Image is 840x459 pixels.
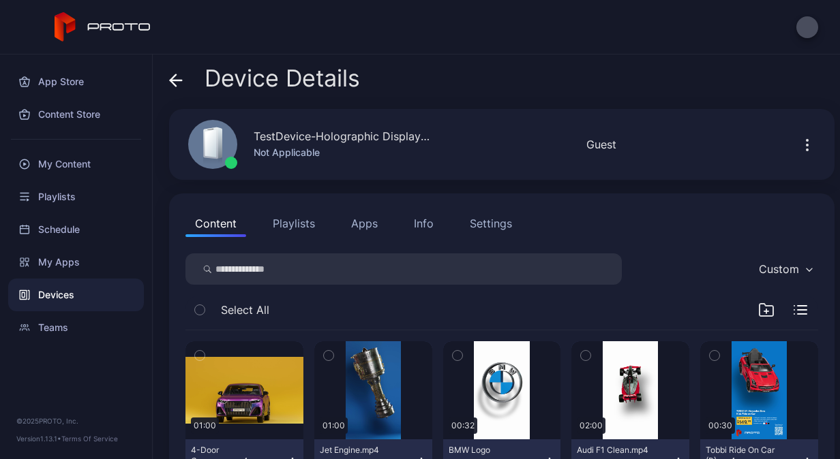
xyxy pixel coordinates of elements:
[577,445,652,456] div: Audi F1 Clean.mp4
[16,415,136,426] div: © 2025 PROTO, Inc.
[8,180,144,213] a: Playlists
[8,148,144,180] a: My Content
[449,445,524,456] div: BMW Logo
[221,302,269,318] span: Select All
[254,144,431,161] div: Not Applicable
[205,65,360,91] span: Device Details
[586,136,616,153] div: Guest
[8,98,144,131] a: Content Store
[752,253,818,285] button: Custom
[8,279,144,311] a: Devices
[460,210,522,237] button: Settings
[8,246,144,279] a: My Apps
[8,65,144,98] a: App Store
[759,262,799,276] div: Custom
[16,434,61,443] span: Version 1.13.1 •
[254,128,431,144] div: TestDevice-Holographic Display-[GEOGRAPHIC_DATA]-500West-Showcase
[470,215,512,232] div: Settings
[404,210,443,237] button: Info
[342,210,387,237] button: Apps
[61,434,118,443] a: Terms Of Service
[414,215,434,232] div: Info
[8,213,144,246] a: Schedule
[8,311,144,344] a: Teams
[320,445,395,456] div: Jet Engine.mp4
[185,210,246,237] button: Content
[263,210,325,237] button: Playlists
